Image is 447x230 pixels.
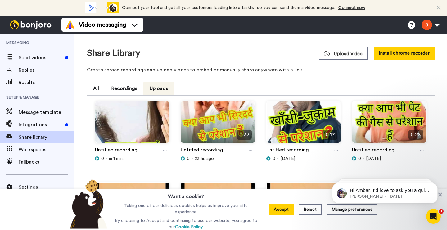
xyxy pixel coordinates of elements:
span: Settings [19,183,74,191]
button: All [87,82,105,95]
span: Results [19,79,74,86]
div: [DATE] [266,156,341,162]
span: 3 [439,209,444,214]
p: By choosing to Accept and continuing to use our website, you agree to our . [113,218,259,230]
div: [DATE] [352,156,427,162]
p: Create screen recordings and upload videos to embed or manually share anywhere with a link [87,66,435,74]
img: fac6a5d1-2fbd-4d27-afbb-63757cdb5522_thumbnail_source_1758339860.jpg [267,101,341,148]
a: Untitled recording [352,146,395,156]
span: 0:32 [237,130,252,140]
span: 0 [273,156,275,162]
span: Send videos [19,54,63,61]
a: Untitled recording [181,146,223,156]
span: Fallbacks [19,158,74,166]
iframe: Intercom notifications message [323,170,447,213]
span: Upload Video [324,51,363,57]
span: 0 [358,156,361,162]
button: Install chrome recorder [374,47,435,60]
span: Share library [19,133,74,141]
a: Connect now [338,6,365,10]
div: in 1 min. [95,156,169,162]
img: 571dac46-c909-4cc4-93f3-753a4d8015e1_thumbnail_source_1758513059.jpg [95,101,169,148]
a: Cookie Policy [175,225,203,229]
p: Taking one of our delicious cookies helps us improve your site experience. [113,203,259,215]
a: Untitled recording [266,146,309,156]
img: 7d98a61c-d96e-4227-aa3c-cd8b713adde5_thumbnail_source_1758254774.jpg [352,101,426,148]
img: 42ef86c0-c988-4d57-a343-9ba30cb1fb8c_thumbnail_source_1758427212.jpg [181,101,255,148]
img: 78762bba-8b55-428a-892a-690f606fc23c_thumbnail_source_1723609137.jpg [267,183,341,229]
h1: Share Library [87,48,140,58]
div: 23 hr. ago [181,156,255,162]
img: bj-logo-header-white.svg [7,20,54,29]
button: Upload Video [319,47,368,60]
h3: Want a cookie? [168,189,204,200]
span: Workspaces [19,146,74,153]
span: Message template [19,109,74,116]
button: Reject [299,204,322,215]
img: 069a8b00-e2cb-48b6-914c-c66276d425f1_thumbnail_source_1723609164.jpg [181,183,255,229]
span: Integrations [19,121,63,129]
span: Replies [19,66,74,74]
span: Video messaging [79,20,126,29]
button: Accept [269,204,294,215]
span: 0:17 [323,130,337,140]
img: vm-color.svg [65,20,75,30]
button: Recordings [105,82,143,95]
span: 0:28 [408,130,423,140]
span: 0 [101,156,104,162]
img: 6d2ee48b-37b5-459f-a9d6-b64dfec6cc66_thumbnail_source_1723609199.jpg [95,183,169,229]
img: bear-with-cookie.png [65,179,111,229]
div: animation [85,2,119,13]
span: 0 [187,156,190,162]
a: Untitled recording [95,146,138,156]
button: Uploads [143,82,174,95]
iframe: Intercom live chat [426,209,441,224]
span: Connect your tool and get all your customers loading into a tasklist so you can send them a video... [122,6,335,10]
